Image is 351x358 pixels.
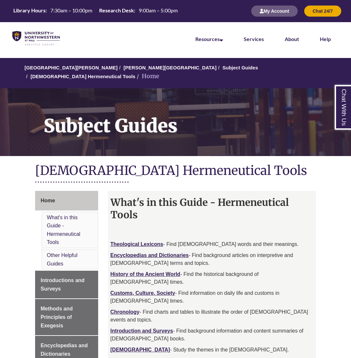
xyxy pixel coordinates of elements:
[41,306,73,328] span: Methods and Principles of Exegesis
[110,289,314,305] p: - Find information on daily life and customs in [DEMOGRAPHIC_DATA] times.
[244,36,264,42] a: Services
[285,36,299,42] a: About
[50,7,92,13] span: 7:30am – 10:00pm
[97,7,136,14] th: Research Desk:
[35,163,316,180] h1: [DEMOGRAPHIC_DATA] Hermeneutical Tools
[12,31,60,46] img: UNWSP Library Logo
[110,270,314,286] p: - Find the historical background of [DEMOGRAPHIC_DATA] times.
[31,74,136,79] a: [DEMOGRAPHIC_DATA] Hermeneutical Tools
[110,309,140,315] a: Chronology
[304,8,341,14] a: Chat 24/7
[36,88,351,148] h1: Subject Guides
[251,8,298,14] a: My Account
[139,7,178,13] span: 9:00am – 5:00pm
[320,36,331,42] a: Help
[110,346,314,354] p: - Study the themes in the [DEMOGRAPHIC_DATA].
[110,271,180,277] a: History of the Ancient World
[110,347,170,352] a: [DEMOGRAPHIC_DATA]
[47,252,77,266] a: Other Helpful Guides
[223,65,258,70] a: Subject Guides
[35,299,98,335] a: Methods and Principles of Exegesis
[41,198,55,203] span: Home
[11,7,48,14] th: Library Hours:
[110,308,314,324] p: - Find charts and tables to illustrate the order of [DEMOGRAPHIC_DATA] events and topics.
[110,240,314,248] p: - Find [DEMOGRAPHIC_DATA] words and their meanings.
[110,328,173,334] a: Introduction and Surveys
[195,36,223,42] a: Resources
[35,191,98,210] a: Home
[110,241,163,247] a: Theological Lexicons
[35,271,98,298] a: Introductions and Surveys
[25,65,118,70] a: [GEOGRAPHIC_DATA][PERSON_NAME]
[123,65,216,70] a: [PERSON_NAME][GEOGRAPHIC_DATA]
[41,343,88,357] span: Encyclopedias and Dictionaries
[304,6,341,17] button: Chat 24/7
[251,6,298,17] button: My Account
[135,72,159,81] li: Home
[110,290,175,296] a: Customs, Culture, Society
[11,7,180,16] a: Hours Today
[11,7,180,15] table: Hours Today
[110,327,314,343] p: - Find background information and content summaries of [DEMOGRAPHIC_DATA] books.
[108,194,316,223] h2: What's in this Guide - Hermeneutical Tools
[110,251,314,267] p: - Find background articles on interpretive and [DEMOGRAPHIC_DATA] terms and topics.
[47,215,80,245] a: What's in this Guide - Hermeneutical Tools
[41,278,84,292] span: Introductions and Surveys
[110,252,189,258] a: Encyclopedias and Dictionaries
